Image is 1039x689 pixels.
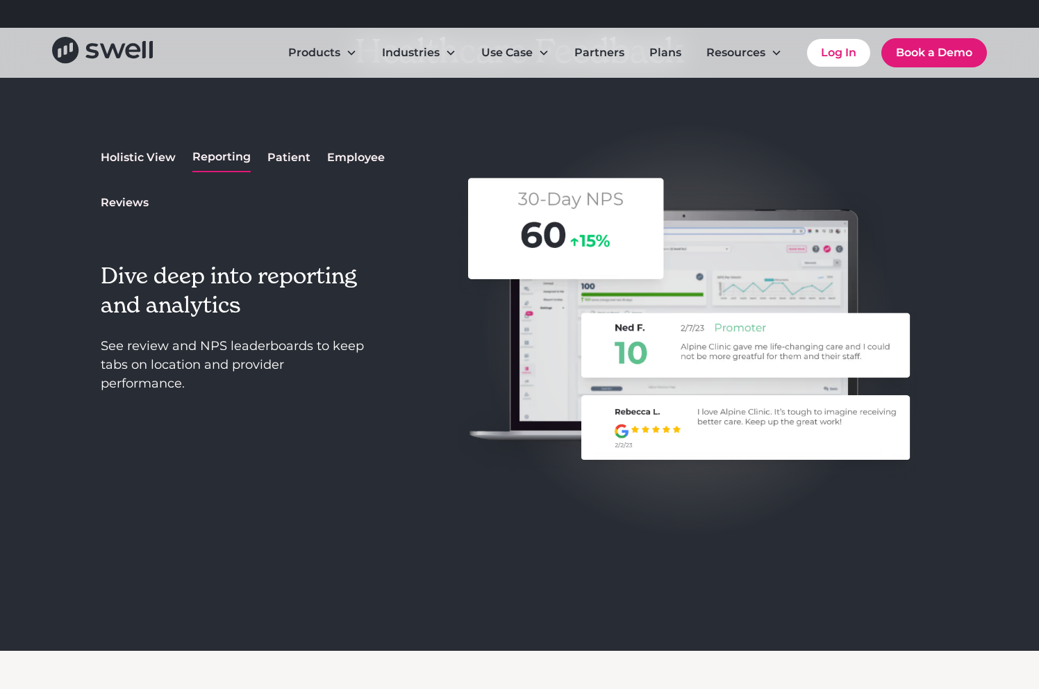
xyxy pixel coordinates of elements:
div: Industries [382,44,440,61]
div: Industries [371,39,467,67]
div: Reviews [101,194,149,211]
div: Resources [695,39,793,67]
p: See review and NPS leaderboards to keep tabs on location and provider performance. [101,337,369,393]
div: Products [288,44,340,61]
div: Use Case [481,44,533,61]
div: Reporting [192,149,251,165]
a: Log In [807,39,870,67]
a: home [52,37,153,68]
div: Resources [706,44,765,61]
div: Products [277,39,368,67]
img: reputation image [439,87,938,573]
h3: Dive deep into reporting and analytics [101,262,369,319]
div: Employee [327,149,385,166]
div: Holistic View [101,149,176,166]
div: Patient [267,149,310,166]
a: Partners [563,39,635,67]
a: Plans [638,39,692,67]
div: Use Case [470,39,560,67]
a: Book a Demo [881,38,987,67]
